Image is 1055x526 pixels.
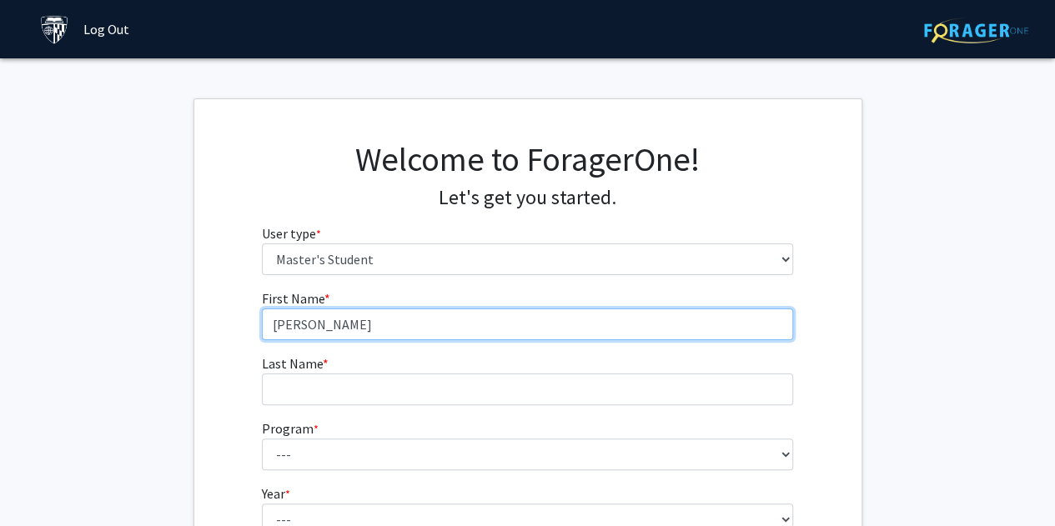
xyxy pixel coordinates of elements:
span: Last Name [262,355,323,372]
iframe: Chat [13,451,71,513]
label: User type [262,223,321,243]
label: Program [262,418,319,438]
h1: Welcome to ForagerOne! [262,139,793,179]
img: Johns Hopkins University Logo [40,15,69,44]
h4: Let's get you started. [262,186,793,210]
span: First Name [262,290,324,307]
label: Year [262,483,290,503]
img: ForagerOne Logo [924,18,1028,43]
